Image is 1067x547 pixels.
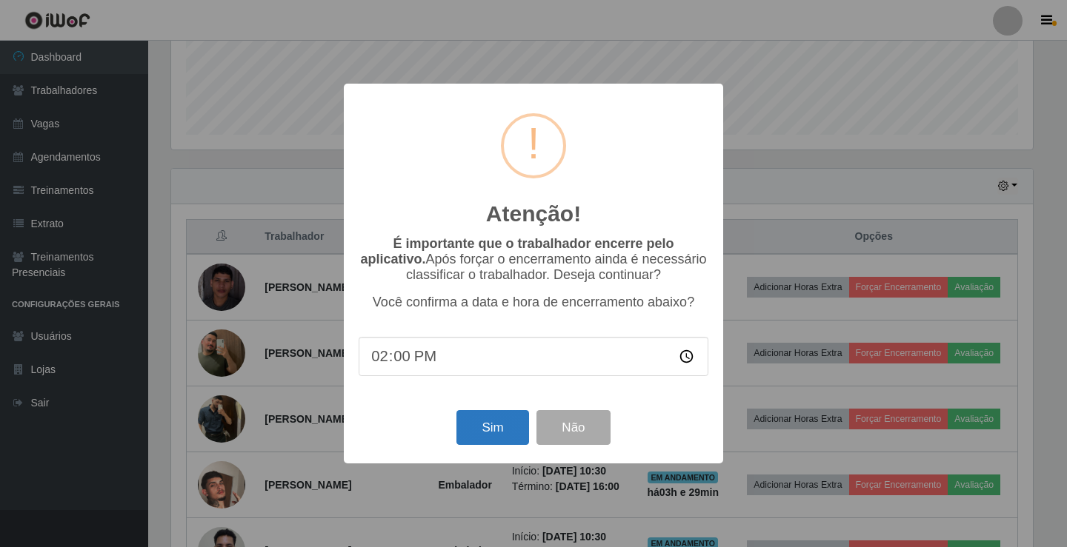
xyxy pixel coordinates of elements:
button: Não [536,410,610,445]
button: Sim [456,410,528,445]
h2: Atenção! [486,201,581,227]
b: É importante que o trabalhador encerre pelo aplicativo. [360,236,674,266]
p: Após forçar o encerramento ainda é necessário classificar o trabalhador. Deseja continuar? [359,236,708,283]
p: Você confirma a data e hora de encerramento abaixo? [359,295,708,310]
